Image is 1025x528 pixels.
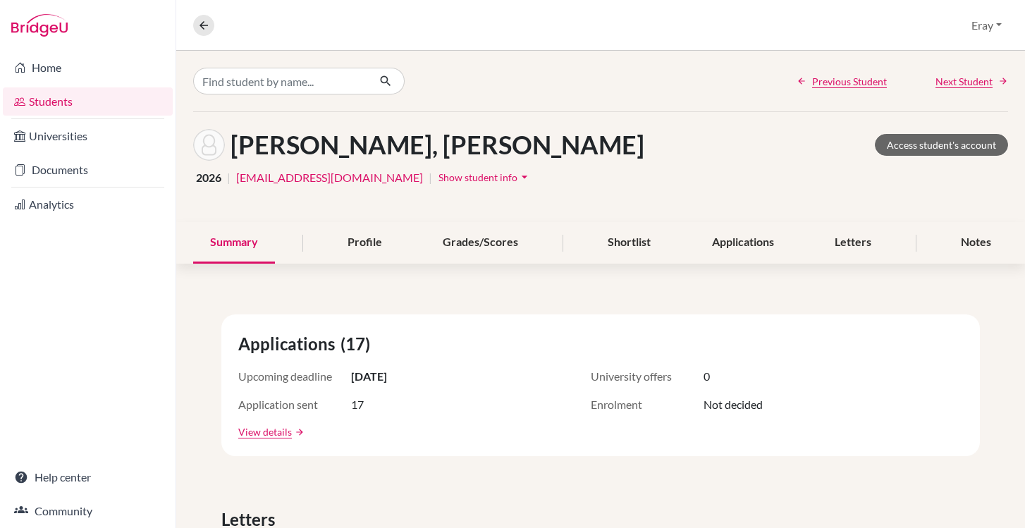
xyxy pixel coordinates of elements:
[3,497,173,525] a: Community
[812,74,887,89] span: Previous Student
[238,368,351,385] span: Upcoming deadline
[704,396,763,413] span: Not decided
[797,74,887,89] a: Previous Student
[11,14,68,37] img: Bridge-U
[331,222,399,264] div: Profile
[236,169,423,186] a: [EMAIL_ADDRESS][DOMAIN_NAME]
[591,396,704,413] span: Enrolment
[429,169,432,186] span: |
[935,74,993,89] span: Next Student
[591,368,704,385] span: University offers
[3,122,173,150] a: Universities
[238,331,340,357] span: Applications
[238,424,292,439] a: View details
[3,190,173,219] a: Analytics
[704,368,710,385] span: 0
[227,169,231,186] span: |
[935,74,1008,89] a: Next Student
[438,166,532,188] button: Show student infoarrow_drop_down
[292,427,305,437] a: arrow_forward
[875,134,1008,156] a: Access student's account
[193,129,225,161] img: Kaan Alp Alpman's avatar
[517,170,532,184] i: arrow_drop_down
[3,87,173,116] a: Students
[3,463,173,491] a: Help center
[351,368,387,385] span: [DATE]
[193,68,368,94] input: Find student by name...
[426,222,535,264] div: Grades/Scores
[438,171,517,183] span: Show student info
[196,169,221,186] span: 2026
[231,130,644,160] h1: [PERSON_NAME], [PERSON_NAME]
[695,222,791,264] div: Applications
[238,396,351,413] span: Application sent
[944,222,1008,264] div: Notes
[591,222,668,264] div: Shortlist
[340,331,376,357] span: (17)
[3,156,173,184] a: Documents
[351,396,364,413] span: 17
[965,12,1008,39] button: Eray
[3,54,173,82] a: Home
[818,222,888,264] div: Letters
[193,222,275,264] div: Summary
